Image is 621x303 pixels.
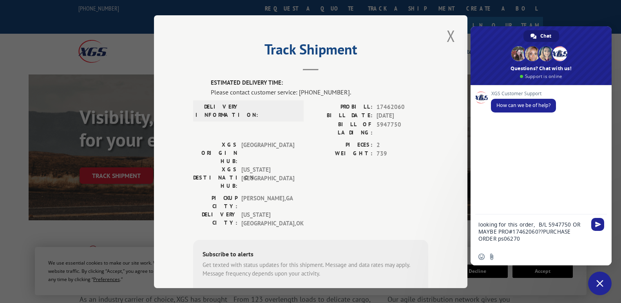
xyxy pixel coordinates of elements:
span: 5947750 [377,120,428,136]
h2: Track Shipment [193,44,428,59]
span: Chat [540,30,551,42]
div: Subscribe to alerts [203,249,419,260]
div: Get texted with status updates for this shipment. Message and data rates may apply. Message frequ... [203,260,419,278]
label: DELIVERY INFORMATION: [196,102,240,119]
label: WEIGHT: [311,149,373,158]
a: Chat [523,30,559,42]
span: [GEOGRAPHIC_DATA] [241,140,294,165]
span: Insert an emoji [478,254,485,260]
label: XGS DESTINATION HUB: [193,165,237,190]
span: 17462060 [377,102,428,111]
span: 739 [377,149,428,158]
span: [DATE] [377,111,428,120]
span: [US_STATE][GEOGRAPHIC_DATA] [241,165,294,190]
span: Send a file [489,254,495,260]
label: PROBILL: [311,102,373,111]
label: BILL OF LADING: [311,120,373,136]
span: XGS Customer Support [491,91,556,96]
div: Please contact customer service: [PHONE_NUMBER]. [211,87,428,96]
a: Close chat [588,272,612,295]
label: PIECES: [311,140,373,149]
button: Close modal [444,25,458,47]
textarea: Compose your message... [478,214,588,248]
label: DELIVERY CITY: [193,210,237,228]
span: [US_STATE][GEOGRAPHIC_DATA] , OK [241,210,294,228]
label: ESTIMATED DELIVERY TIME: [211,78,428,87]
span: [PERSON_NAME] , GA [241,194,294,210]
label: BILL DATE: [311,111,373,120]
label: XGS ORIGIN HUB: [193,140,237,165]
span: Send [591,218,604,231]
span: How can we be of help? [496,102,550,109]
label: PICKUP CITY: [193,194,237,210]
span: 2 [377,140,428,149]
